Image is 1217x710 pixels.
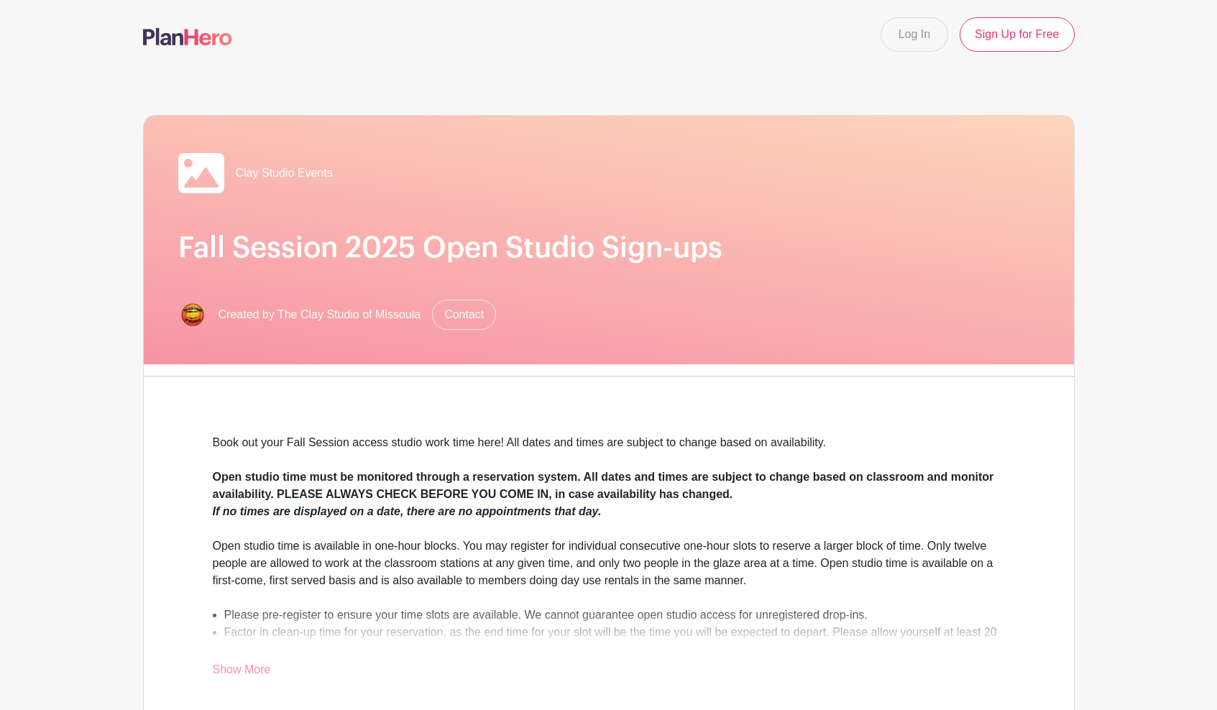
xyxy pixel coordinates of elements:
[178,231,1039,265] h1: Fall Session 2025 Open Studio Sign-ups
[236,165,333,182] span: Clay Studio Events
[224,607,1005,624] li: Please pre-register to ensure your time slots are available. We cannot guarantee open studio acce...
[213,663,271,681] a: Show More
[960,17,1074,52] a: Sign Up for Free
[213,505,602,517] em: If no times are displayed on a date, there are no appointments that day.
[178,300,207,329] img: New%20Sticker.png
[219,306,421,323] span: Created by The Clay Studio of Missoula
[881,17,948,52] a: Log In
[213,538,1005,589] div: Open studio time is available in one-hour blocks. You may register for individual consecutive one...
[213,471,994,500] strong: Open studio time must be monitored through a reservation system. All dates and times are subject ...
[432,300,496,330] a: Contact
[224,624,1005,658] li: Factor in clean-up time for your reservation, as the end time for your slot will be the time you ...
[143,28,232,45] img: logo-507f7623f17ff9eddc593b1ce0a138ce2505c220e1c5a4e2b4648c50719b7d32.svg
[213,434,1005,469] div: Book out your Fall Session access studio work time here! All dates and times are subject to chang...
